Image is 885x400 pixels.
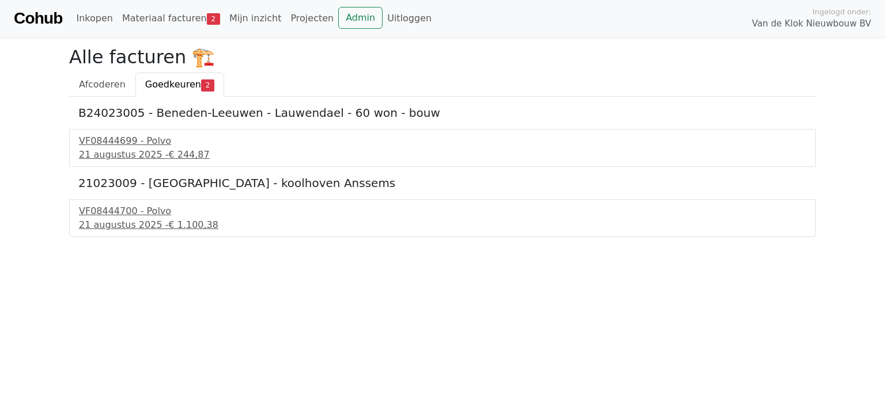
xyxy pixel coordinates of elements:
span: 2 [201,79,214,91]
h5: B24023005 - Beneden-Leeuwen - Lauwendael - 60 won - bouw [78,106,807,120]
a: VF08444700 - Polvo21 augustus 2025 -€ 1.100,38 [79,204,806,232]
span: Van de Klok Nieuwbouw BV [752,17,871,31]
div: 21 augustus 2025 - [79,218,806,232]
span: Ingelogd onder: [812,6,871,17]
a: Projecten [286,7,338,30]
span: Afcoderen [79,79,126,90]
div: VF08444699 - Polvo [79,134,806,148]
div: VF08444700 - Polvo [79,204,806,218]
a: Admin [338,7,383,29]
a: Materiaal facturen2 [118,7,225,30]
a: VF08444699 - Polvo21 augustus 2025 -€ 244,87 [79,134,806,162]
a: Afcoderen [69,73,135,97]
span: 2 [207,13,220,25]
a: Mijn inzicht [225,7,286,30]
a: Goedkeuren2 [135,73,224,97]
a: Uitloggen [383,7,436,30]
span: € 1.100,38 [168,219,218,230]
div: 21 augustus 2025 - [79,148,806,162]
h5: 21023009 - [GEOGRAPHIC_DATA] - koolhoven Anssems [78,176,807,190]
span: Goedkeuren [145,79,201,90]
span: € 244,87 [168,149,209,160]
a: Inkopen [71,7,117,30]
h2: Alle facturen 🏗️ [69,46,816,68]
a: Cohub [14,5,62,32]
